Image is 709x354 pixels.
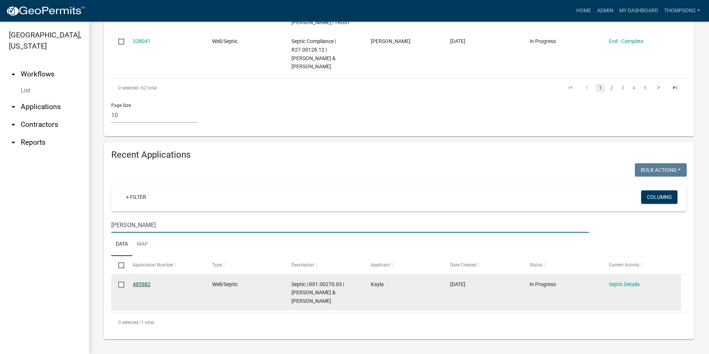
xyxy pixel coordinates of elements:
[120,190,152,204] a: + Filter
[371,262,390,268] span: Applicant
[212,281,238,287] span: Well/Septic
[563,84,577,92] a: go to first page
[133,281,151,287] a: 485982
[118,85,141,91] span: 0 selected /
[641,190,677,204] button: Columns
[602,256,681,274] datatable-header-cell: Current Activity
[133,262,173,268] span: Application Number
[573,4,594,18] a: Home
[291,262,314,268] span: Description
[212,38,238,44] span: Well/Septic
[609,281,640,287] a: Septic Details
[132,233,152,256] a: Map
[291,281,344,304] span: Septic | R01.00270.03 | MICHAL S & ALYSON D ALBERS
[596,84,605,92] a: 1
[594,4,616,18] a: Admin
[212,262,222,268] span: Type
[125,256,205,274] datatable-header-cell: Application Number
[580,84,594,92] a: go to previous page
[635,163,687,177] button: Bulk Actions
[9,138,18,147] i: arrow_drop_down
[133,38,151,44] a: 328041
[371,38,410,44] span: Darrin
[595,82,606,94] li: page 1
[111,150,687,160] h4: Recent Applications
[530,262,543,268] span: Status
[284,256,364,274] datatable-header-cell: Description
[118,320,141,325] span: 0 selected /
[371,281,384,287] span: Kayla
[652,84,666,92] a: go to next page
[607,84,616,92] a: 2
[450,281,465,287] span: 09/30/2025
[9,70,18,79] i: arrow_drop_up
[530,281,556,287] span: In Progress
[618,84,627,92] a: 3
[450,38,465,44] span: 10/25/2024
[640,84,649,92] a: 5
[617,82,628,94] li: page 3
[450,262,476,268] span: Date Created
[9,102,18,111] i: arrow_drop_down
[628,82,639,94] li: page 4
[530,38,556,44] span: In Progress
[668,84,682,92] a: go to last page
[443,256,522,274] datatable-header-cell: Date Created
[364,256,443,274] datatable-header-cell: Applicant
[639,82,650,94] li: page 5
[609,38,643,44] a: End - Complete
[616,4,661,18] a: My Dashboard
[661,4,703,18] a: Thompson2
[111,256,125,274] datatable-header-cell: Select
[609,262,640,268] span: Current Activity
[111,79,339,97] div: 62 total
[111,313,687,332] div: 1 total
[111,217,589,233] input: Search for applications
[205,256,284,274] datatable-header-cell: Type
[9,120,18,129] i: arrow_drop_down
[111,233,132,256] a: Data
[629,84,638,92] a: 4
[522,256,602,274] datatable-header-cell: Status
[606,82,617,94] li: page 2
[291,38,336,69] span: Septic Compliance | R27.00128.12 | CARLSON,JOEL L & DONNA L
